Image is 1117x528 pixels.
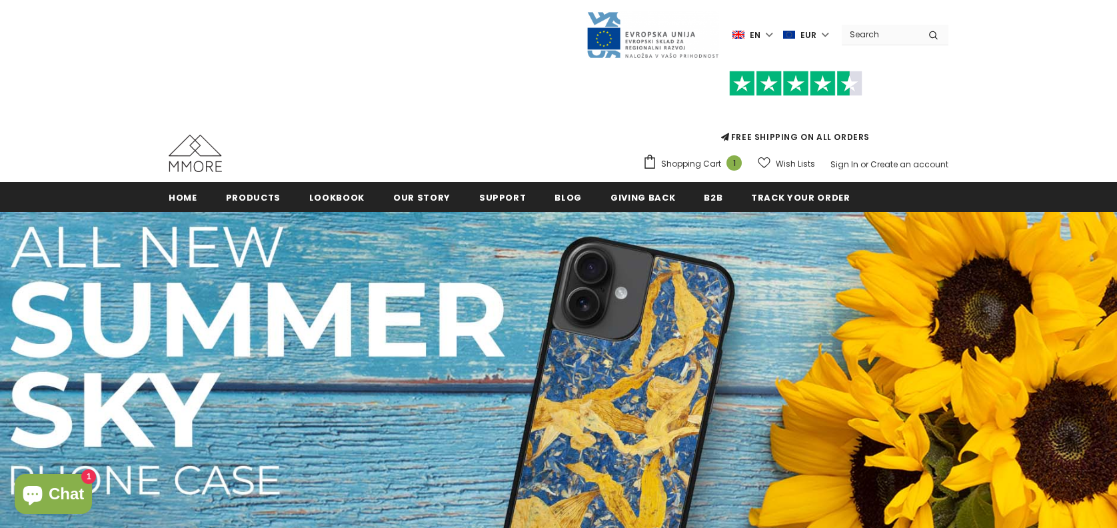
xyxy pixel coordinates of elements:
span: FREE SHIPPING ON ALL ORDERS [642,77,948,143]
span: Our Story [393,191,451,204]
span: or [860,159,868,170]
a: Home [169,182,197,212]
span: support [479,191,527,204]
span: Home [169,191,197,204]
span: Lookbook [309,191,365,204]
span: Track your order [751,191,850,204]
a: Shopping Cart 1 [642,154,748,174]
a: Our Story [393,182,451,212]
span: Giving back [610,191,675,204]
a: Giving back [610,182,675,212]
span: 1 [726,155,742,171]
img: Trust Pilot Stars [729,71,862,97]
span: Wish Lists [776,157,815,171]
a: Sign In [830,159,858,170]
a: Wish Lists [758,152,815,175]
inbox-online-store-chat: Shopify online store chat [11,474,96,517]
span: EUR [800,29,816,42]
iframe: Customer reviews powered by Trustpilot [642,96,948,131]
img: i-lang-1.png [732,29,744,41]
span: Shopping Cart [661,157,721,171]
img: MMORE Cases [169,135,222,172]
span: B2B [704,191,722,204]
span: Products [226,191,281,204]
a: Track your order [751,182,850,212]
span: Blog [555,191,582,204]
a: Blog [555,182,582,212]
a: Create an account [870,159,948,170]
input: Search Site [842,25,918,44]
span: en [750,29,760,42]
img: Javni Razpis [586,11,719,59]
a: B2B [704,182,722,212]
a: support [479,182,527,212]
a: Javni Razpis [586,29,719,40]
a: Lookbook [309,182,365,212]
a: Products [226,182,281,212]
